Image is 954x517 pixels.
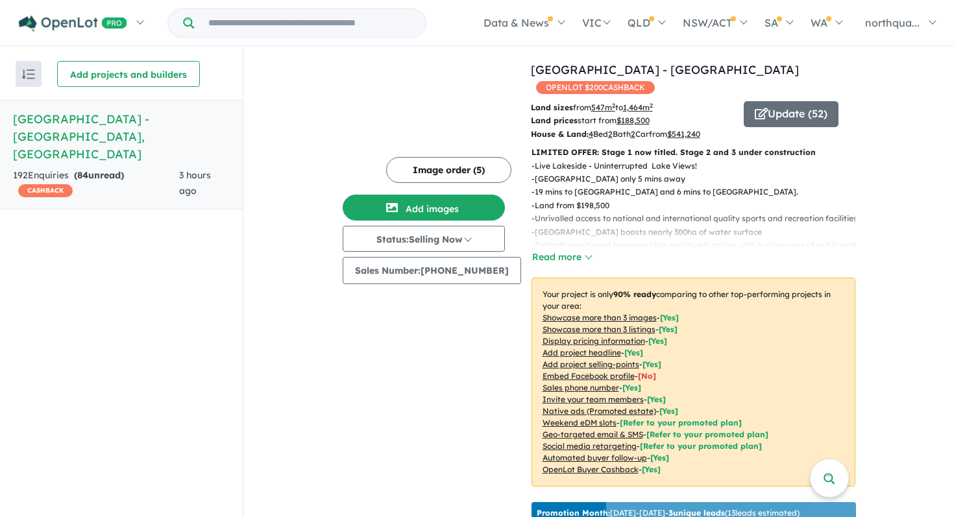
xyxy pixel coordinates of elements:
[179,169,211,197] span: 3 hours ago
[532,226,866,239] p: - [GEOGRAPHIC_DATA] boasts nearly 300ha of water surface
[532,160,866,173] p: - Live Lakeside - Uninterrupted Lake Views!
[543,464,639,474] u: OpenLot Buyer Cashback
[13,110,230,163] h5: [GEOGRAPHIC_DATA] - [GEOGRAPHIC_DATA] , [GEOGRAPHIC_DATA]
[613,289,656,299] b: 90 % ready
[543,453,647,463] u: Automated buyer follow-up
[543,406,656,416] u: Native ads (Promoted estate)
[57,61,200,87] button: Add projects and builders
[543,348,621,357] u: Add project headline
[22,69,35,79] img: sort.svg
[532,199,866,212] p: - Land from $198,500
[531,62,799,77] a: [GEOGRAPHIC_DATA] - [GEOGRAPHIC_DATA]
[543,359,639,369] u: Add project selling-points
[647,394,666,404] span: [ Yes ]
[650,453,669,463] span: [Yes]
[543,371,635,381] u: Embed Facebook profile
[622,383,641,392] span: [ Yes ]
[646,429,768,439] span: [Refer to your promoted plan]
[543,429,643,439] u: Geo-targeted email & SMS
[532,212,866,225] p: - Unrivalled access to national and international quality sports and recreation facilities.
[543,313,657,322] u: Showcase more than 3 images
[620,418,742,427] span: [Refer to your promoted plan]
[531,114,734,127] p: start from
[543,324,655,334] u: Showcase more than 3 listings
[591,102,615,112] u: 547 m
[640,441,762,451] span: [Refer to your promoted plan]
[543,394,644,404] u: Invite your team members
[531,128,734,141] p: Bed Bath Car from
[667,129,700,139] u: $ 541,240
[531,101,734,114] p: from
[642,464,661,474] span: [Yes]
[642,359,661,369] span: [ Yes ]
[624,348,643,357] span: [ Yes ]
[18,184,73,197] span: CASHBACK
[532,146,855,159] p: LIMITED OFFER: Stage 1 now titled. Stage 2 and 3 under construction
[543,336,645,346] u: Display pricing information
[13,168,179,199] div: 192 Enquir ies
[648,336,667,346] span: [ Yes ]
[532,186,866,198] p: - 19 mins to [GEOGRAPHIC_DATA] and 6 mins to [GEOGRAPHIC_DATA].
[659,324,678,334] span: [ Yes ]
[623,102,653,112] u: 1,464 m
[589,129,593,139] u: 4
[532,278,855,487] p: Your project is only comparing to other top-performing projects in your area: - - - - - - - - - -...
[615,102,653,112] span: to
[19,16,127,32] img: Openlot PRO Logo White
[543,383,619,392] u: Sales phone number
[197,9,423,37] input: Try estate name, suburb, builder or developer
[650,102,653,109] sup: 2
[660,313,679,322] span: [ Yes ]
[612,102,615,109] sup: 2
[631,129,635,139] u: 2
[744,101,838,127] button: Update (52)
[77,169,88,181] span: 84
[543,418,617,427] u: Weekend eDM slots
[536,81,655,94] span: OPENLOT $ 200 CASHBACK
[659,406,678,416] span: [Yes]
[386,157,511,183] button: Image order (5)
[74,169,124,181] strong: ( unread)
[638,371,656,381] span: [ No ]
[865,16,920,29] span: northqua...
[617,115,650,125] u: $ 188,500
[532,173,866,186] p: - [GEOGRAPHIC_DATA] only 5 mins away
[531,115,578,125] b: Land prices
[532,239,866,265] p: - Perfectly positioned to access high-quality education, with a strong mix of public and private ...
[608,129,613,139] u: 2
[343,257,521,284] button: Sales Number:[PHONE_NUMBER]
[343,226,505,252] button: Status:Selling Now
[532,250,593,265] button: Read more
[343,195,505,221] button: Add images
[531,129,589,139] b: House & Land:
[543,441,637,451] u: Social media retargeting
[531,102,573,112] b: Land sizes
